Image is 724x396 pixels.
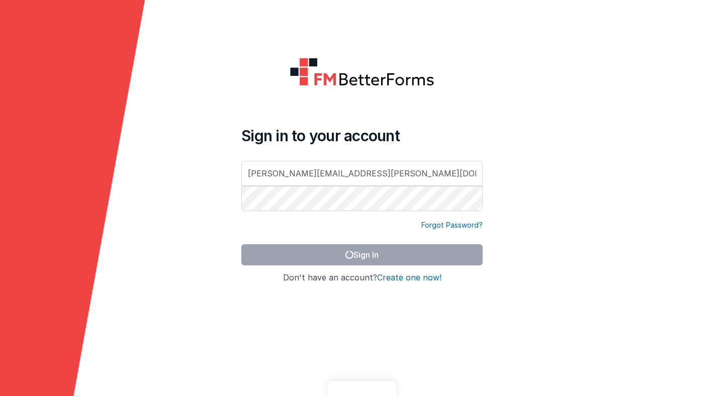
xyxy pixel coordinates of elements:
input: Email Address [241,161,483,186]
h4: Don't have an account? [241,273,483,282]
a: Forgot Password? [421,220,483,230]
h4: Sign in to your account [241,127,483,145]
button: Sign In [241,244,483,265]
button: Create one now! [377,273,441,282]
